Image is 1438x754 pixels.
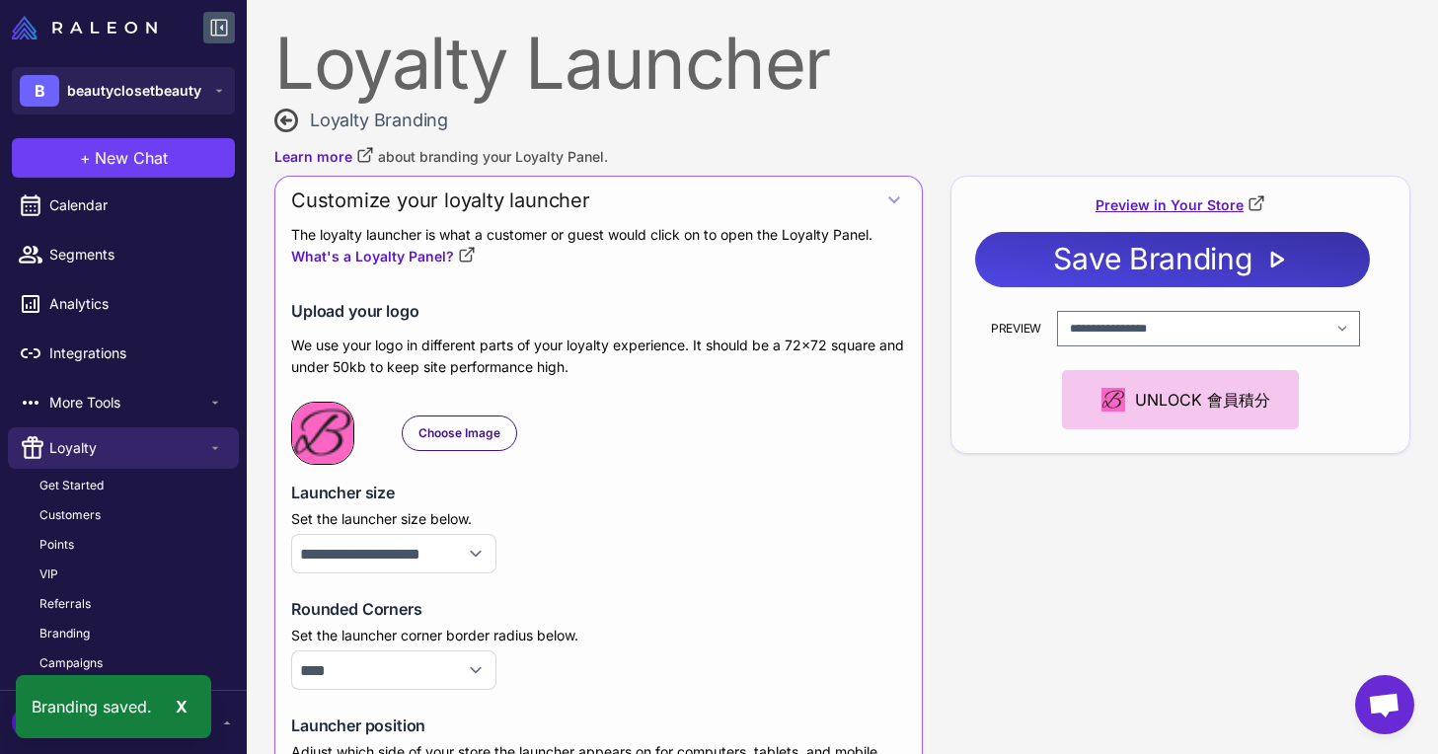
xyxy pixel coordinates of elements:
span: Branding [39,625,90,642]
span: Integrations [49,342,223,364]
span: Get Started [39,477,104,494]
img: Raleon Logo [12,16,157,39]
span: Calendar [49,194,223,216]
div: PREVIEW [991,323,1041,335]
span: Customers [39,506,101,524]
a: Analytics [8,283,239,325]
div: Launcher size [291,481,906,504]
button: Bbeautyclosetbeauty [12,67,235,114]
a: Referrals [24,591,239,617]
a: Campaigns [24,650,239,676]
a: Learn more [274,146,374,168]
span: Campaigns [39,654,103,672]
div: Open chat [1355,675,1414,734]
span: Analytics [49,293,223,315]
div: Branding saved. [16,675,211,738]
span: Loyalty [49,437,207,459]
a: Points [24,532,239,558]
span: Choose Image [418,424,500,442]
img: BCB_6.png [291,402,354,465]
div: X [168,691,195,722]
a: What's a Loyalty Panel? [291,246,476,267]
span: Loyalty Branding [310,107,448,133]
span: More Tools [49,392,207,414]
span: New Chat [95,146,168,170]
div: Save Branding [1053,244,1251,273]
a: VIP [24,562,239,587]
span: Points [39,536,74,554]
div: Rounded Corners [291,597,906,621]
div: We use your logo in different parts of your loyalty experience. It should be a 72x72 square and u... [291,335,906,378]
div: Upload your logo [291,299,906,323]
span: about branding your Loyalty Panel. [378,146,608,168]
div: B [20,75,59,107]
div: Loyalty Launcher [274,28,1410,99]
span: Segments [49,244,223,265]
div: Set the launcher size below. [291,508,906,530]
div: The loyalty launcher is what a customer or guest would click on to open the Loyalty Panel. [291,224,922,267]
a: Customers [24,502,239,528]
button: +New Chat [12,138,235,178]
span: VIP [39,565,58,583]
div: Set the launcher corner border radius below. [291,625,906,646]
a: Integrations [8,333,239,374]
span: beautyclosetbeauty [67,80,201,102]
span: Referrals [39,595,91,613]
a: Preview in Your Store [1096,194,1265,216]
a: Raleon Logo [12,16,165,39]
div: Customize your loyalty launcher [291,181,736,220]
a: Branding [24,621,239,646]
div: Launcher position [291,714,906,737]
a: Segments [8,234,239,275]
div: B [12,707,51,738]
a: Get Started [24,473,239,498]
a: Calendar [8,185,239,226]
span: + [80,146,91,170]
